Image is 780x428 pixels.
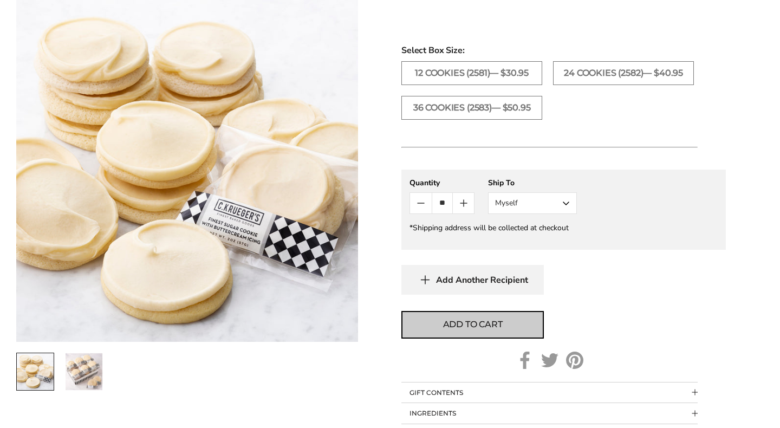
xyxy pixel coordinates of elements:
[410,193,431,213] button: Count minus
[401,265,544,295] button: Add Another Recipient
[401,382,698,403] button: Collapsible block button
[401,403,698,424] button: Collapsible block button
[66,353,102,390] img: Just The Cookies - Buttercream Iced Sugar Cookies
[16,353,54,391] a: 1 / 2
[401,311,544,339] button: Add to cart
[401,61,542,85] label: 12 COOKIES (2581)— $30.95
[409,223,718,233] div: *Shipping address will be collected at checkout
[436,275,528,286] span: Add Another Recipient
[553,61,694,85] label: 24 COOKIES (2582)— $40.95
[401,96,542,120] label: 36 COOKIES (2583)— $50.95
[541,352,558,369] a: Twitter
[17,353,54,390] img: Just The Cookies - Buttercream Iced Sugar Cookies
[566,352,583,369] a: Pinterest
[488,178,577,188] div: Ship To
[432,193,453,213] input: Quantity
[401,44,726,57] span: Select Box Size:
[409,178,474,188] div: Quantity
[401,170,726,250] gfm-form: New recipient
[65,353,103,391] a: 2 / 2
[453,193,474,213] button: Count plus
[443,318,503,331] span: Add to cart
[516,352,534,369] a: Facebook
[488,192,577,214] button: Myself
